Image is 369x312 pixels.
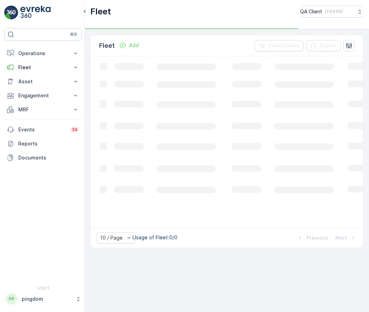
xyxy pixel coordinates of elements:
[4,6,18,20] img: logo
[18,92,68,99] p: Engagement
[18,140,79,147] p: Reports
[296,234,329,242] button: Previous
[306,234,328,241] p: Previous
[320,42,336,49] p: Export
[4,89,82,103] button: Engagement
[4,103,82,117] button: MRF
[18,50,68,57] p: Operations
[335,234,347,241] p: Next
[20,6,51,20] img: logo_light-DOdMpM7g.png
[22,295,72,303] p: pingdom
[4,74,82,89] button: Asset
[4,60,82,74] button: Fleet
[129,42,139,49] p: Add
[70,32,77,37] p: ⌘B
[116,41,142,50] button: Add
[306,40,341,51] button: Export
[72,127,78,132] p: 34
[4,46,82,60] button: Operations
[90,6,111,17] p: Fleet
[18,78,68,85] p: Asset
[99,41,115,51] p: Fleet
[4,123,82,137] a: Events34
[300,6,363,18] button: QA Client(+03:00)
[6,293,17,305] div: PP
[132,234,177,241] p: Usage of Fleet : 0/0
[18,106,68,113] p: MRF
[18,126,66,133] p: Events
[4,151,82,165] a: Documents
[4,137,82,151] a: Reports
[300,8,322,15] p: QA Client
[254,40,303,51] button: Clear Filters
[4,286,82,290] span: v 1.51.1
[4,292,82,306] button: PPpingdom
[335,234,357,242] button: Next
[18,64,68,71] p: Fleet
[325,9,343,14] p: ( +03:00 )
[18,154,79,161] p: Documents
[268,42,299,49] p: Clear Filters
